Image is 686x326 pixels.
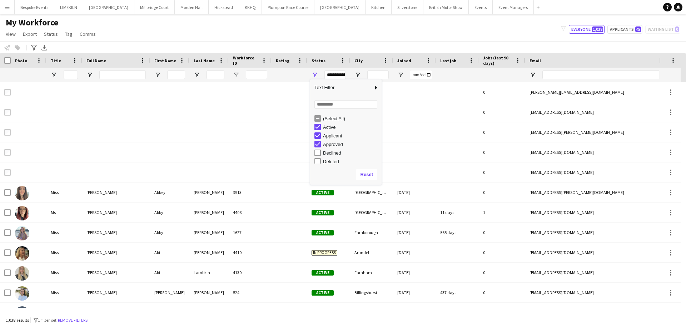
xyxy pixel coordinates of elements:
[469,0,493,14] button: Events
[525,243,668,262] div: [EMAIL_ADDRESS][DOMAIN_NAME]
[525,203,668,222] div: [EMAIL_ADDRESS][DOMAIN_NAME]
[440,58,456,63] span: Last job
[314,100,377,109] input: Search filter values
[276,58,289,63] span: Rating
[479,223,525,242] div: 0
[367,70,389,79] input: City Filter Input
[393,283,436,302] div: [DATE]
[410,70,432,79] input: Joined Filter Input
[493,0,534,14] button: Event Managers
[99,70,146,79] input: Full Name Filter Input
[189,243,229,262] div: [PERSON_NAME]
[393,243,436,262] div: [DATE]
[4,149,11,156] input: Row Selection is disabled for this row (unchecked)
[392,0,423,14] button: Silverstone
[323,159,379,164] div: Deleted
[525,283,668,302] div: [EMAIL_ADDRESS][DOMAIN_NAME]
[525,162,668,182] div: [EMAIL_ADDRESS][DOMAIN_NAME]
[423,0,469,14] button: British Motor Show
[592,26,603,32] span: 1,038
[15,226,29,240] img: Abby McEwen
[194,72,200,78] button: Open Filter Menu
[525,303,668,322] div: [EMAIL_ADDRESS][DOMAIN_NAME]
[83,0,134,14] button: [GEOGRAPHIC_DATA]
[312,210,334,215] span: Active
[350,243,393,262] div: Arundel
[229,203,272,222] div: 4408
[607,25,642,34] button: Applicants45
[479,122,525,142] div: 0
[525,263,668,282] div: [EMAIL_ADDRESS][DOMAIN_NAME]
[150,243,189,262] div: Abi
[51,58,61,63] span: Title
[150,263,189,282] div: Abi
[323,142,379,147] div: Approved
[229,283,272,302] div: 524
[393,203,436,222] div: [DATE]
[40,43,49,52] app-action-btn: Export XLSX
[77,29,99,39] a: Comms
[46,283,82,302] div: Miss
[525,183,668,202] div: [EMAIL_ADDRESS][PERSON_NAME][DOMAIN_NAME]
[189,223,229,242] div: [PERSON_NAME]
[393,303,436,322] div: [DATE]
[15,266,29,281] img: Abi Lambkin
[569,25,605,34] button: Everyone1,038
[350,203,393,222] div: [GEOGRAPHIC_DATA]
[323,125,379,130] div: Active
[393,263,436,282] div: [DATE]
[56,316,89,324] button: Remove filters
[479,263,525,282] div: 0
[310,114,382,209] div: Filter List
[246,70,267,79] input: Workforce ID Filter Input
[312,230,334,235] span: Active
[189,283,229,302] div: [PERSON_NAME]
[229,243,272,262] div: 4410
[15,186,29,200] img: Abbey Campbell
[3,29,19,39] a: View
[80,31,96,37] span: Comms
[530,72,536,78] button: Open Filter Menu
[262,0,314,14] button: Plumpton Race Course
[366,0,392,14] button: Kitchen
[312,58,325,63] span: Status
[134,0,175,14] button: Millbridge Court
[479,162,525,182] div: 0
[354,58,363,63] span: City
[239,0,262,14] button: KKHQ
[354,72,361,78] button: Open Filter Menu
[530,58,541,63] span: Email
[525,102,668,122] div: [EMAIL_ADDRESS][DOMAIN_NAME]
[46,223,82,242] div: Miss
[4,129,11,136] input: Row Selection is disabled for this row (unchecked)
[38,317,56,323] span: 1 filter set
[6,17,58,28] span: My Workforce
[479,243,525,262] div: 0
[194,58,215,63] span: Last Name
[46,243,82,262] div: Miss
[86,270,117,275] span: [PERSON_NAME]
[65,31,73,37] span: Tag
[310,82,373,94] span: Text Filter
[525,82,668,102] div: [PERSON_NAME][EMAIL_ADDRESS][DOMAIN_NAME]
[175,0,209,14] button: Morden Hall
[229,223,272,242] div: 1627
[525,142,668,162] div: [EMAIL_ADDRESS][DOMAIN_NAME]
[233,55,259,66] span: Workforce ID
[154,58,176,63] span: First Name
[6,31,16,37] span: View
[54,0,83,14] button: LIMEKILN
[310,79,382,185] div: Column Filter
[479,183,525,202] div: 0
[189,183,229,202] div: [PERSON_NAME]
[46,203,82,222] div: Ms
[312,250,337,256] span: In progress
[356,169,377,180] button: Reset
[483,55,512,66] span: Jobs (last 90 days)
[15,306,29,321] img: abiola ogunyomi
[44,31,58,37] span: Status
[397,72,404,78] button: Open Filter Menu
[15,206,29,220] img: Abby Kennedy
[15,0,54,14] button: Bespoke Events
[189,263,229,282] div: Lambkin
